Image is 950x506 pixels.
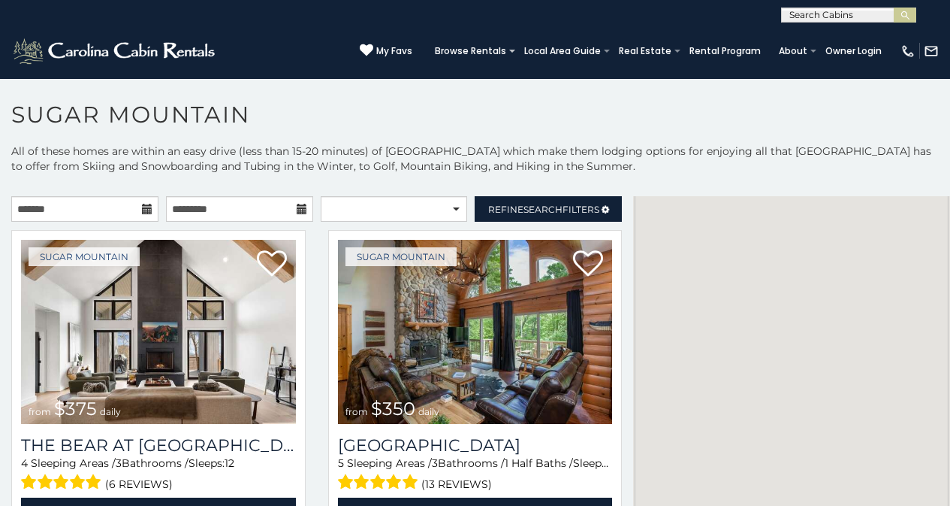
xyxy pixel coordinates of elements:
[105,474,173,494] span: (6 reviews)
[21,240,296,424] img: The Bear At Sugar Mountain
[505,456,573,470] span: 1 Half Baths /
[54,398,97,420] span: $375
[376,44,412,58] span: My Favs
[29,247,140,266] a: Sugar Mountain
[517,41,608,62] a: Local Area Guide
[338,456,613,494] div: Sleeping Areas / Bathrooms / Sleeps:
[682,41,768,62] a: Rental Program
[100,406,121,417] span: daily
[432,456,438,470] span: 3
[488,204,599,215] span: Refine Filters
[421,474,492,494] span: (13 reviews)
[29,406,51,417] span: from
[900,44,915,59] img: phone-regular-white.png
[924,44,939,59] img: mail-regular-white.png
[21,435,296,456] h3: The Bear At Sugar Mountain
[427,41,514,62] a: Browse Rentals
[21,240,296,424] a: The Bear At Sugar Mountain from $375 daily
[338,240,613,424] a: Grouse Moor Lodge from $350 daily
[345,247,457,266] a: Sugar Mountain
[345,406,368,417] span: from
[523,204,562,215] span: Search
[338,456,344,470] span: 5
[771,41,815,62] a: About
[609,456,619,470] span: 12
[21,435,296,456] a: The Bear At [GEOGRAPHIC_DATA]
[418,406,439,417] span: daily
[475,196,622,222] a: RefineSearchFilters
[371,398,415,420] span: $350
[21,456,28,470] span: 4
[257,249,287,280] a: Add to favorites
[360,44,412,59] a: My Favs
[225,456,234,470] span: 12
[338,240,613,424] img: Grouse Moor Lodge
[11,36,219,66] img: White-1-2.png
[116,456,122,470] span: 3
[573,249,603,280] a: Add to favorites
[818,41,889,62] a: Owner Login
[21,456,296,494] div: Sleeping Areas / Bathrooms / Sleeps:
[611,41,679,62] a: Real Estate
[338,435,613,456] a: [GEOGRAPHIC_DATA]
[338,435,613,456] h3: Grouse Moor Lodge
